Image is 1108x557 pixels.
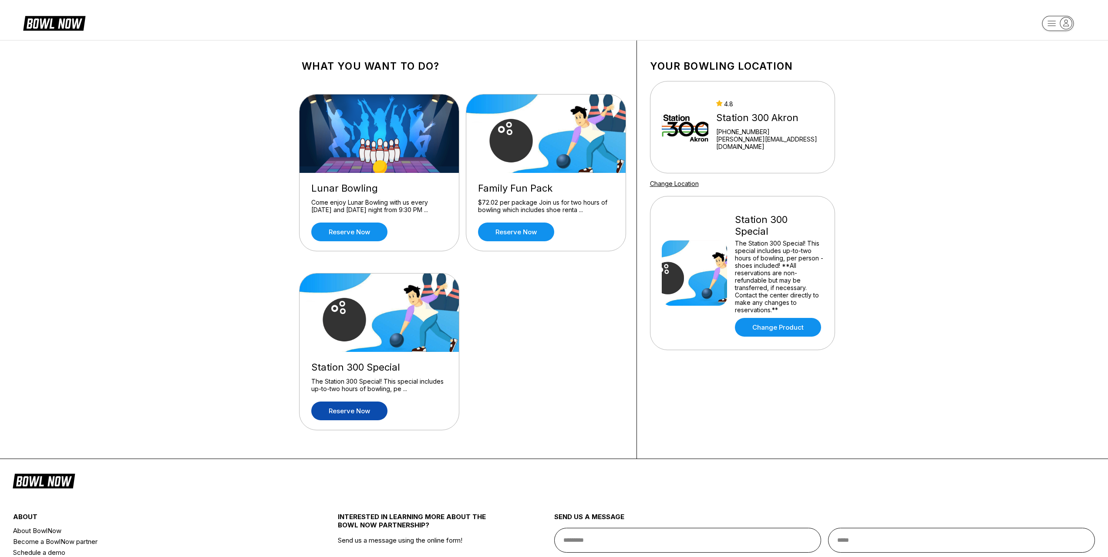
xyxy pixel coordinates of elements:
div: about [13,513,283,525]
a: Reserve now [478,223,554,241]
img: Station 300 Akron [662,95,708,160]
img: Station 300 Special [662,240,727,306]
div: The Station 300 Special! This special includes up-to-two hours of bowling, per person - shoes inc... [735,240,823,314]
a: Change Location [650,180,699,187]
div: Family Fun Pack [478,182,614,194]
img: Lunar Bowling [300,95,460,173]
a: Reserve now [311,402,387,420]
div: Come enjoy Lunar Bowling with us every [DATE] and [DATE] night from 9:30 PM ... [311,199,447,214]
a: About BowlNow [13,525,283,536]
h1: Your bowling location [650,60,835,72]
div: Lunar Bowling [311,182,447,194]
img: Station 300 Special [300,273,460,352]
h1: What you want to do? [302,60,623,72]
img: Family Fun Pack [466,95,626,173]
div: $72.02 per package Join us for two hours of bowling which includes shoe renta ... [478,199,614,214]
div: The Station 300 Special! This special includes up-to-two hours of bowling, pe ... [311,378,447,393]
div: INTERESTED IN LEARNING MORE ABOUT THE BOWL NOW PARTNERSHIP? [338,513,500,536]
div: send us a message [554,513,1095,528]
a: Become a BowlNow partner [13,536,283,547]
a: [PERSON_NAME][EMAIL_ADDRESS][DOMAIN_NAME] [716,135,823,150]
div: Station 300 Akron [716,112,823,124]
div: 4.8 [716,100,823,108]
div: [PHONE_NUMBER] [716,128,823,135]
a: Change Product [735,318,821,337]
div: Station 300 Special [311,361,447,373]
div: Station 300 Special [735,214,823,237]
a: Reserve now [311,223,387,241]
